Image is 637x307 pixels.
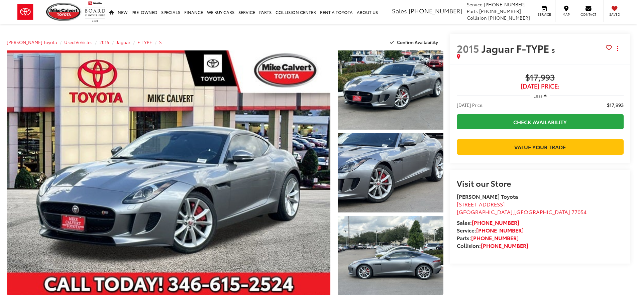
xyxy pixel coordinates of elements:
span: Confirm Availability [397,39,438,45]
a: Jaguar [116,39,130,45]
span: dropdown dots [617,46,618,51]
span: Map [559,12,573,17]
span: [GEOGRAPHIC_DATA] [514,208,570,215]
a: Expand Photo 2 [338,133,443,212]
strong: Sales: [457,218,519,226]
span: Service [467,1,483,8]
img: 2015 Jaguar F-TYPE S [336,132,444,213]
span: [PHONE_NUMBER] [488,14,530,21]
a: Expand Photo 3 [338,216,443,295]
span: Service [537,12,552,17]
span: Saved [607,12,622,17]
span: S [552,46,555,54]
img: Mike Calvert Toyota [46,3,82,21]
a: Value Your Trade [457,139,624,154]
a: 2015 [99,39,109,45]
span: Less [533,93,542,99]
a: [PHONE_NUMBER] [476,226,524,234]
span: 77054 [571,208,587,215]
span: $17,993 [607,102,624,108]
span: Jaguar F-TYPE [482,41,552,55]
span: [GEOGRAPHIC_DATA] [457,208,513,215]
h2: Visit our Store [457,179,624,187]
img: 2015 Jaguar F-TYPE S [336,215,444,296]
a: Check Availability [457,114,624,129]
strong: Service: [457,226,524,234]
button: Less [530,90,550,102]
a: S [159,39,162,45]
span: , [457,208,587,215]
strong: [PERSON_NAME] Toyota [457,192,518,200]
span: Contact [580,12,596,17]
a: Expand Photo 1 [338,50,443,130]
span: Sales [392,6,407,15]
span: [DATE] Price: [457,102,484,108]
a: [PHONE_NUMBER] [472,218,519,226]
a: [PERSON_NAME] Toyota [7,39,57,45]
span: [DATE] Price: [457,83,624,90]
span: [PHONE_NUMBER] [479,8,521,14]
a: [STREET_ADDRESS] [GEOGRAPHIC_DATA],[GEOGRAPHIC_DATA] 77054 [457,200,587,215]
a: Expand Photo 0 [7,50,330,295]
span: [STREET_ADDRESS] [457,200,505,208]
img: 2015 Jaguar F-TYPE S [336,50,444,130]
span: 2015 [457,41,479,55]
span: Parts [467,8,478,14]
span: [PHONE_NUMBER] [409,6,462,15]
span: [PHONE_NUMBER] [484,1,526,8]
span: $17,993 [457,73,624,83]
img: 2015 Jaguar F-TYPE S [3,49,333,296]
strong: Collision: [457,242,528,249]
a: F-TYPE [137,39,152,45]
button: Confirm Availability [386,36,443,48]
button: Actions [612,42,624,54]
span: Collision [467,14,487,21]
a: [PHONE_NUMBER] [481,242,528,249]
strong: Parts: [457,234,519,242]
a: [PHONE_NUMBER] [471,234,519,242]
a: Used Vehicles [64,39,92,45]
